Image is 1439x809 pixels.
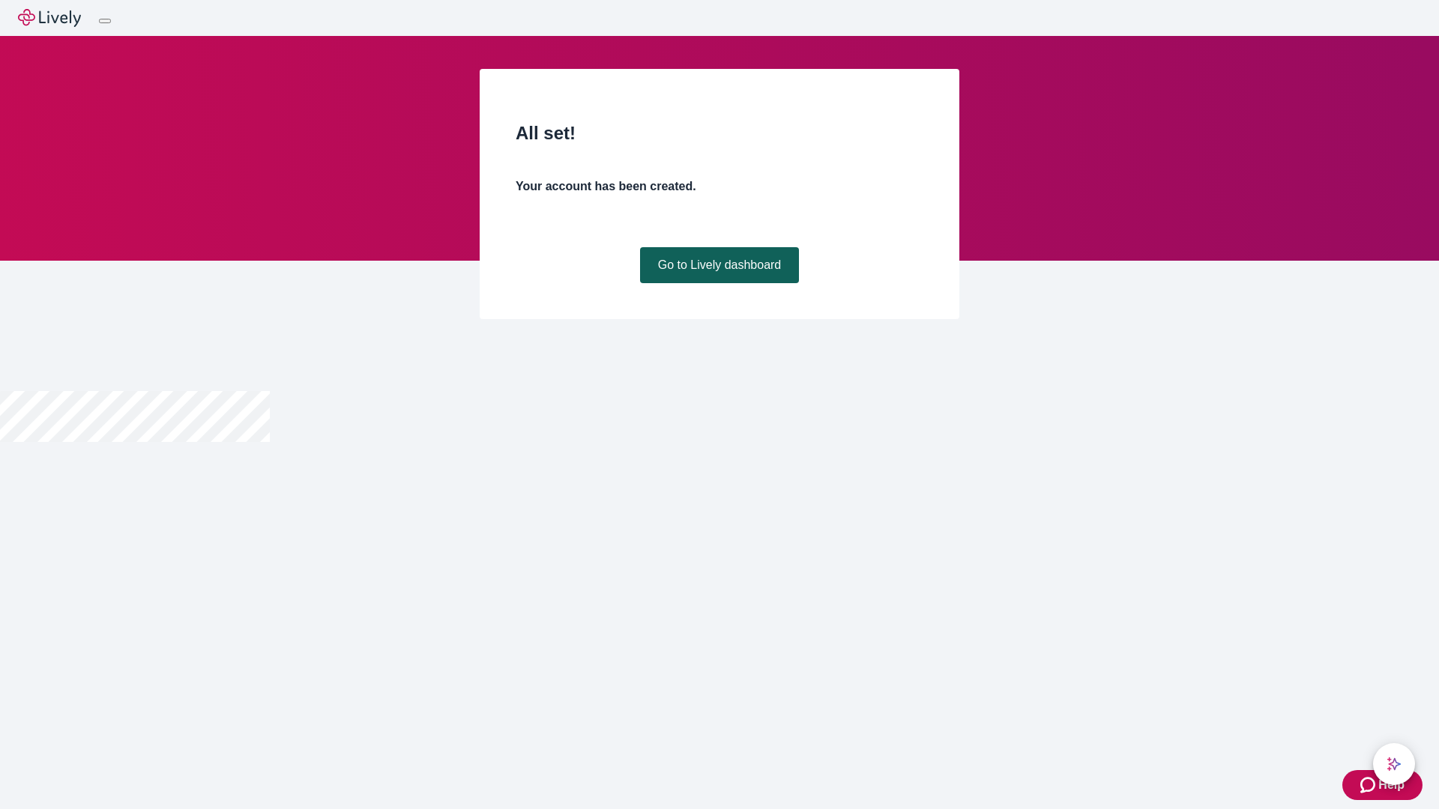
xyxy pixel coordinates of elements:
span: Help [1378,776,1405,794]
svg: Zendesk support icon [1360,776,1378,794]
button: Zendesk support iconHelp [1342,770,1423,800]
svg: Lively AI Assistant [1387,757,1402,772]
button: Log out [99,19,111,23]
h2: All set! [516,120,923,147]
a: Go to Lively dashboard [640,247,800,283]
img: Lively [18,9,81,27]
h4: Your account has been created. [516,178,923,196]
button: chat [1373,743,1415,785]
